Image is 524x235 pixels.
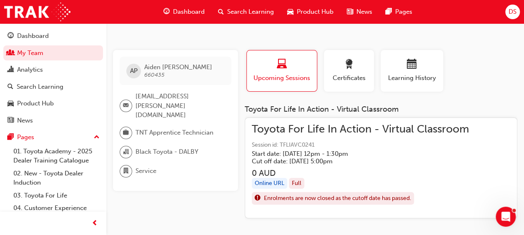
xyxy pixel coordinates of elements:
[3,130,103,145] button: Pages
[227,7,274,17] span: Search Learning
[324,50,374,92] button: Certificates
[130,66,138,76] span: AP
[407,59,417,70] span: calendar-icon
[3,113,103,128] a: News
[3,45,103,61] a: My Team
[144,63,212,71] span: Aiden [PERSON_NAME]
[123,100,129,111] span: email-icon
[289,178,304,189] div: Full
[386,7,392,17] span: pages-icon
[10,189,103,202] a: 03. Toyota For Life
[17,82,63,92] div: Search Learning
[505,5,520,19] button: DS
[356,7,372,17] span: News
[8,50,14,57] span: people-icon
[10,167,103,189] a: 02. New - Toyota Dealer Induction
[252,140,469,150] span: Session id: TFLIAVC0241
[8,32,14,40] span: guage-icon
[211,3,281,20] a: search-iconSearch Learning
[252,168,469,178] h3: 0 AUD
[264,194,411,203] span: Enrolments are now closed as the cutoff date has passed.
[281,3,340,20] a: car-iconProduct Hub
[255,193,261,204] span: exclaim-icon
[123,127,129,138] span: briefcase-icon
[387,73,437,83] span: Learning History
[135,128,213,137] span: TNT Apprentice Technician
[252,150,456,157] h5: Start date: [DATE] 12pm - 1:30pm
[509,7,516,17] span: DS
[252,178,287,189] div: Online URL
[253,73,311,83] span: Upcoming Sessions
[135,166,156,176] span: Service
[17,132,34,142] div: Pages
[252,125,469,134] span: Toyota For Life In Action - Virtual Classroom
[17,116,33,125] div: News
[8,83,13,91] span: search-icon
[144,71,165,78] span: 660435
[8,100,14,107] span: car-icon
[344,59,354,70] span: award-icon
[94,132,100,143] span: up-icon
[92,218,98,229] span: prev-icon
[252,157,456,165] h5: Cut off date: [DATE] 5:00pm
[4,2,70,21] img: Trak
[157,3,211,20] a: guage-iconDashboard
[135,92,225,120] span: [EMAIL_ADDRESS][PERSON_NAME][DOMAIN_NAME]
[3,96,103,111] a: Product Hub
[340,3,379,20] a: news-iconNews
[123,166,129,177] span: department-icon
[135,147,198,157] span: Black Toyota - DALBY
[8,117,14,125] span: news-icon
[381,50,443,92] button: Learning History
[379,3,419,20] a: pages-iconPages
[8,134,14,141] span: pages-icon
[10,145,103,167] a: 01. Toyota Academy - 2025 Dealer Training Catalogue
[8,66,14,74] span: chart-icon
[173,7,205,17] span: Dashboard
[395,7,412,17] span: Pages
[3,27,103,130] button: DashboardMy TeamAnalyticsSearch LearningProduct HubNews
[218,7,224,17] span: search-icon
[17,31,49,41] div: Dashboard
[496,207,516,227] iframe: Intercom live chat
[245,105,517,114] div: Toyota For Life In Action - Virtual Classroom
[287,7,293,17] span: car-icon
[3,62,103,77] a: Analytics
[277,59,287,70] span: laptop-icon
[163,7,170,17] span: guage-icon
[347,7,353,17] span: news-icon
[10,202,103,215] a: 04. Customer Experience
[17,99,54,108] div: Product Hub
[123,147,129,157] span: organisation-icon
[252,125,510,211] a: Toyota For Life In Action - Virtual ClassroomSession id: TFLIAVC0241Start date: [DATE] 12pm - 1:3...
[3,28,103,44] a: Dashboard
[246,50,317,92] button: Upcoming Sessions
[17,65,43,75] div: Analytics
[3,79,103,95] a: Search Learning
[330,73,368,83] span: Certificates
[297,7,333,17] span: Product Hub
